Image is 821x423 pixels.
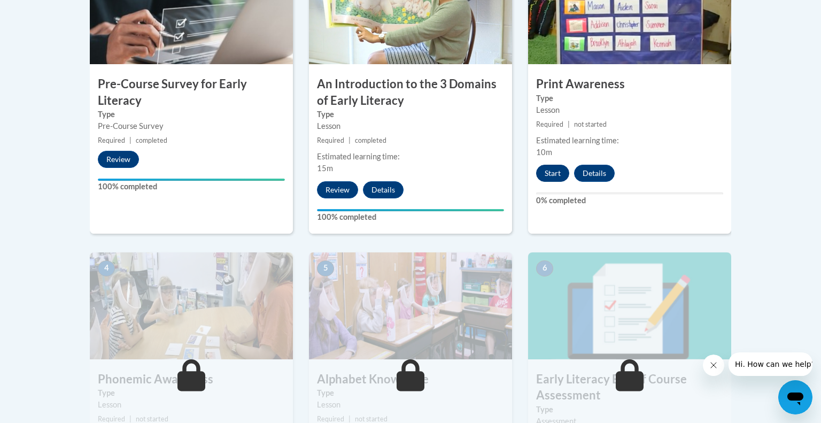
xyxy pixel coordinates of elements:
[317,164,333,173] span: 15m
[574,165,615,182] button: Details
[348,415,351,423] span: |
[528,252,731,359] img: Course Image
[536,120,563,128] span: Required
[355,136,386,144] span: completed
[536,165,569,182] button: Start
[98,136,125,144] span: Required
[317,209,504,211] div: Your progress
[136,136,167,144] span: completed
[129,415,131,423] span: |
[317,387,504,399] label: Type
[317,109,504,120] label: Type
[536,195,723,206] label: 0% completed
[317,211,504,223] label: 100% completed
[90,252,293,359] img: Course Image
[778,380,812,414] iframe: Button to launch messaging window
[317,260,334,276] span: 5
[98,387,285,399] label: Type
[136,415,168,423] span: not started
[309,252,512,359] img: Course Image
[98,120,285,132] div: Pre-Course Survey
[703,355,724,376] iframe: Close message
[317,151,504,163] div: Estimated learning time:
[536,260,553,276] span: 6
[536,93,723,104] label: Type
[317,136,344,144] span: Required
[90,371,293,388] h3: Phonemic Awareness
[98,151,139,168] button: Review
[729,352,812,376] iframe: Message from company
[574,120,607,128] span: not started
[98,179,285,181] div: Your progress
[98,399,285,411] div: Lesson
[129,136,131,144] span: |
[348,136,351,144] span: |
[317,181,358,198] button: Review
[528,76,731,93] h3: Print Awareness
[98,260,115,276] span: 4
[309,76,512,109] h3: An Introduction to the 3 Domains of Early Literacy
[363,181,404,198] button: Details
[355,415,388,423] span: not started
[90,76,293,109] h3: Pre-Course Survey for Early Literacy
[536,148,552,157] span: 10m
[536,135,723,147] div: Estimated learning time:
[317,415,344,423] span: Required
[568,120,570,128] span: |
[317,399,504,411] div: Lesson
[309,371,512,388] h3: Alphabet Knowledge
[98,109,285,120] label: Type
[536,104,723,116] div: Lesson
[528,371,731,404] h3: Early Literacy End of Course Assessment
[317,120,504,132] div: Lesson
[536,404,723,416] label: Type
[98,415,125,423] span: Required
[6,7,87,16] span: Hi. How can we help?
[98,181,285,193] label: 100% completed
